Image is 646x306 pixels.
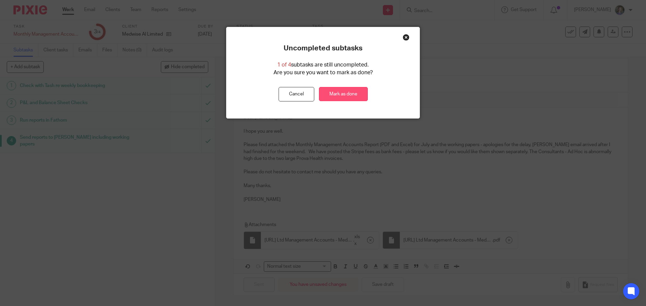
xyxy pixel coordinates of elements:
[284,44,362,53] p: Uncompleted subtasks
[403,34,409,41] div: Close this dialog window
[279,87,314,101] button: Cancel
[319,87,368,101] a: Mark as done
[277,61,369,69] p: subtasks are still uncompleted.
[274,69,373,77] p: Are you sure you want to mark as done?
[277,62,291,68] span: 1 of 4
